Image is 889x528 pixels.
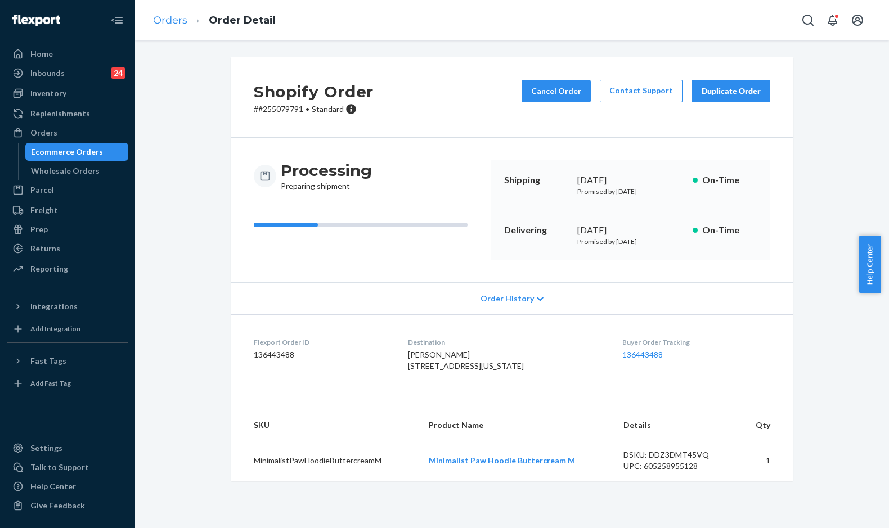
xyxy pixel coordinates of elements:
button: Open account menu [846,9,869,31]
a: Prep [7,220,128,238]
h3: Processing [281,160,372,180]
a: Help Center [7,477,128,495]
a: Order Detail [209,14,276,26]
div: DSKU: DDZ3DMT45VQ [623,449,729,461]
a: Parcel [7,181,128,199]
span: Order History [481,293,534,304]
div: Add Integration [30,324,80,333]
div: Duplicate Order [701,85,761,97]
a: Inventory [7,84,128,102]
div: Home [30,48,53,60]
div: Reporting [30,263,68,274]
p: Delivering [504,224,568,237]
span: [PERSON_NAME] [STREET_ADDRESS][US_STATE] [408,350,524,371]
dd: 136443488 [254,349,390,360]
div: Wholesale Orders [31,165,100,177]
p: Promised by [DATE] [577,187,684,196]
a: Home [7,45,128,63]
div: Help Center [30,481,76,492]
div: [DATE] [577,224,684,237]
p: Shipping [504,174,568,187]
dt: Buyer Order Tracking [622,337,770,347]
div: Parcel [30,184,54,196]
button: Integrations [7,297,128,315]
dt: Flexport Order ID [254,337,390,347]
button: Fast Tags [7,352,128,370]
div: Fast Tags [30,355,66,367]
a: Replenishments [7,105,128,123]
th: SKU [231,410,420,440]
img: Flexport logo [12,15,60,26]
a: Ecommerce Orders [25,143,129,161]
a: Orders [7,124,128,142]
p: Promised by [DATE] [577,237,684,246]
button: Help Center [859,236,881,293]
div: 24 [111,67,125,79]
a: Freight [7,201,128,219]
button: Cancel Order [522,80,591,102]
a: Talk to Support [7,458,128,476]
th: Qty [738,410,793,440]
h2: Shopify Order [254,80,374,103]
div: UPC: 605258955128 [623,461,729,472]
a: Wholesale Orders [25,162,129,180]
p: # #255079791 [254,103,374,115]
dt: Destination [408,337,604,347]
div: [DATE] [577,174,684,187]
ol: breadcrumbs [144,4,285,37]
button: Duplicate Order [692,80,770,102]
td: 1 [738,440,793,481]
div: Ecommerce Orders [31,146,103,157]
button: Close Navigation [106,9,128,31]
div: Integrations [30,301,78,312]
div: Give Feedback [30,500,85,511]
a: Add Integration [7,320,128,338]
div: Prep [30,224,48,235]
div: Freight [30,205,58,216]
button: Open Search Box [797,9,819,31]
div: Preparing shipment [281,160,372,192]
div: Settings [30,443,62,454]
span: Standard [312,104,344,114]
td: MinimalistPawHoodieButtercreamM [231,440,420,481]
button: Open notifications [821,9,844,31]
a: Returns [7,240,128,258]
a: Inbounds24 [7,64,128,82]
div: Orders [30,127,57,138]
a: Add Fast Tag [7,374,128,392]
a: Minimalist Paw Hoodie Buttercream M [429,455,575,465]
a: Settings [7,439,128,457]
div: Talk to Support [30,462,89,473]
div: Inbounds [30,67,65,79]
p: On-Time [702,174,757,187]
a: 136443488 [622,350,663,359]
a: Orders [153,14,187,26]
div: Inventory [30,88,66,99]
a: Contact Support [600,80,683,102]
div: Returns [30,243,60,254]
span: • [306,104,309,114]
p: On-Time [702,224,757,237]
div: Replenishments [30,108,90,119]
div: Add Fast Tag [30,378,71,388]
th: Product Name [420,410,614,440]
th: Details [614,410,738,440]
button: Give Feedback [7,497,128,515]
a: Reporting [7,260,128,278]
